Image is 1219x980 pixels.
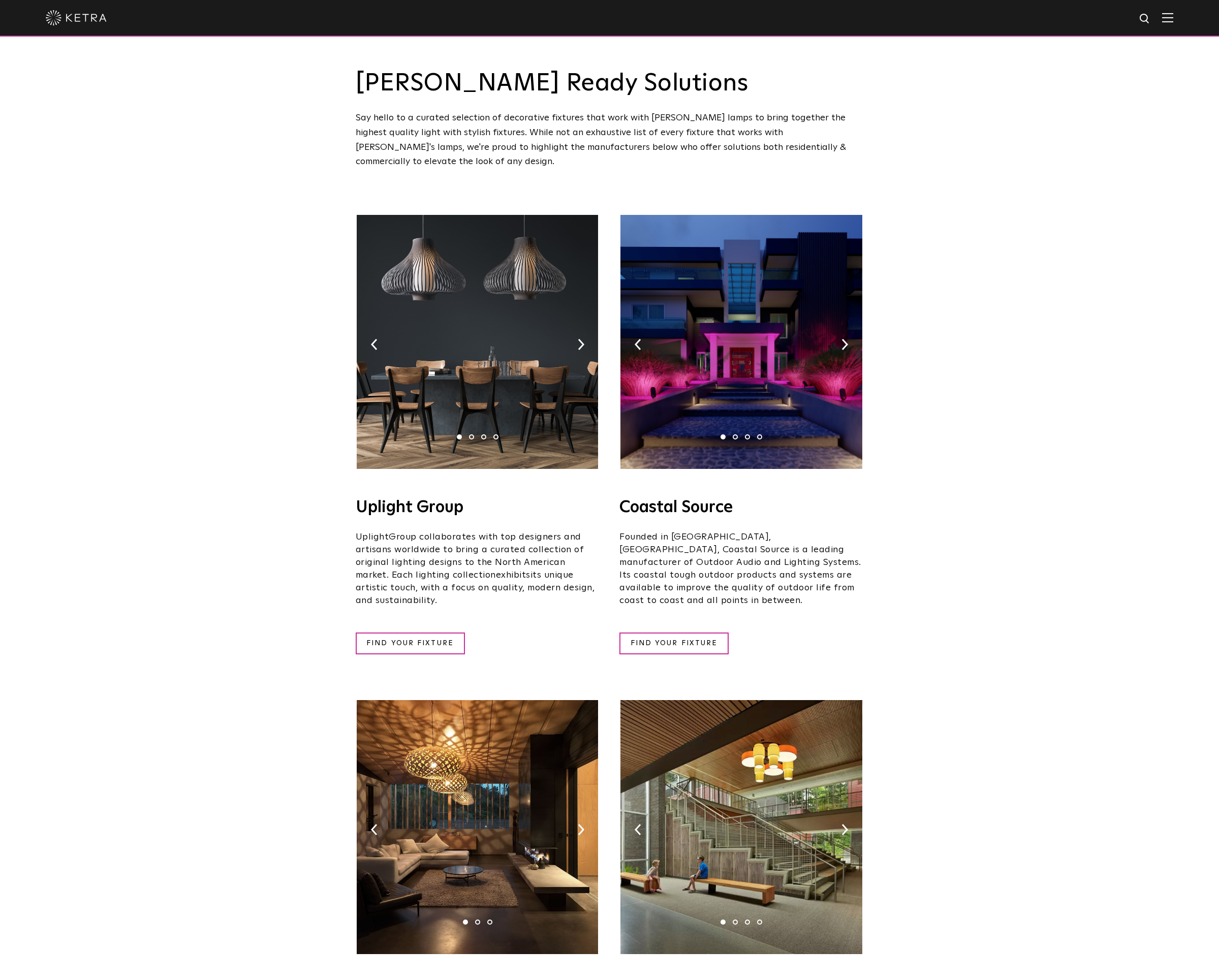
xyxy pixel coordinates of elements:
img: arrow-right-black.svg [841,339,848,350]
span: Founded in [GEOGRAPHIC_DATA], [GEOGRAPHIC_DATA], Coastal Source is a leading manufacturer of Outd... [619,532,861,605]
a: FIND YOUR FIXTURE [619,633,729,654]
span: its unique artistic touch, with a focus on quality, modern design, and sustainability. [356,571,595,605]
h4: Uplight Group [356,499,600,516]
img: Hamburger%20Nav.svg [1162,13,1173,22]
img: search icon [1139,13,1151,25]
span: Group collaborates with top designers and artisans worldwide to bring a curated collection of ori... [356,532,584,580]
img: Uplight_Ketra_Image.jpg [357,215,598,469]
img: arrow-left-black.svg [635,824,641,835]
span: Uplight [356,532,389,542]
img: 03-1.jpg [620,215,862,469]
img: ketra-logo-2019-white [46,10,107,25]
img: arrow-left-black.svg [635,339,641,350]
h4: Coastal Source [619,499,863,516]
img: arrow-left-black.svg [371,339,378,350]
img: arrow-right-black.svg [578,824,584,835]
a: FIND YOUR FIXTURE [356,633,465,654]
div: Say hello to a curated selection of decorative fixtures that work with [PERSON_NAME] lamps to bri... [356,111,864,169]
img: arrow-right-black.svg [841,824,848,835]
img: arrow-left-black.svg [371,824,378,835]
span: exhibits [496,571,530,580]
h3: [PERSON_NAME] Ready Solutions [356,71,864,96]
img: arrow-right-black.svg [578,339,584,350]
img: TruBridge_KetraReadySolutions-01.jpg [357,700,598,954]
img: Lumetta_KetraReadySolutions-03.jpg [620,700,862,954]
